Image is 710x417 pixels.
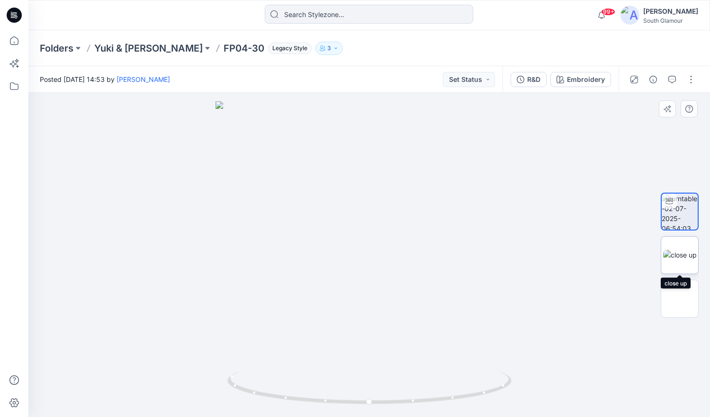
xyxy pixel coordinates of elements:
img: avatar [620,6,639,25]
div: [PERSON_NAME] [643,6,698,17]
div: South Glamour [643,17,698,24]
a: Yuki & [PERSON_NAME] [94,42,203,55]
span: 99+ [601,8,615,16]
img: turntable-02-07-2025-06:54:03 [662,194,698,230]
button: 3 [315,42,343,55]
p: 3 [327,43,331,53]
button: Embroidery [550,72,611,87]
div: R&D [527,74,540,85]
button: Legacy Style [264,42,312,55]
button: R&D [511,72,547,87]
span: Legacy Style [268,43,312,54]
a: [PERSON_NAME] [117,75,170,83]
img: close up [663,250,697,260]
span: Posted [DATE] 14:53 by [40,74,170,84]
img: reference [661,289,698,309]
input: Search Stylezone… [265,5,473,24]
div: Embroidery [567,74,605,85]
p: FP04-30 [224,42,264,55]
button: Details [646,72,661,87]
a: Folders [40,42,73,55]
